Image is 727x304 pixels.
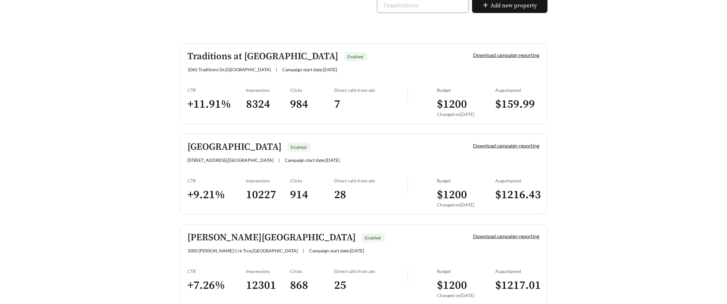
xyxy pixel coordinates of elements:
[180,134,548,214] a: [GEOGRAPHIC_DATA]Enabled[STREET_ADDRESS],[GEOGRAPHIC_DATA]|Campaign start date:[DATE]Download cam...
[334,188,407,202] h3: 28
[437,178,496,183] div: Budget
[437,278,496,293] h3: $ 1200
[246,269,290,274] div: Impressions
[188,87,246,93] div: CTR
[334,87,407,93] div: Direct calls from ads
[496,269,540,274] div: August spend
[334,97,407,111] h3: 7
[309,248,364,253] span: Campaign start date: [DATE]
[290,269,334,274] div: Clicks
[188,269,246,274] div: CTR
[334,269,407,274] div: Direct calls from ads
[473,233,540,239] a: Download campaign reporting
[334,278,407,293] h3: 25
[348,54,364,59] span: Enabled
[473,142,540,149] a: Download campaign reporting
[437,87,496,93] div: Budget
[282,67,337,72] span: Campaign start date: [DATE]
[407,269,408,284] img: line
[246,278,290,293] h3: 12301
[334,178,407,183] div: Direct calls from ads
[188,97,246,111] h3: + 11.91 %
[290,178,334,183] div: Clicks
[437,293,496,298] div: Changed on [DATE]
[188,278,246,293] h3: + 7.26 %
[290,97,334,111] h3: 984
[437,97,496,111] h3: $ 1200
[188,178,246,183] div: CTR
[496,188,540,202] h3: $ 1216.43
[290,87,334,93] div: Clicks
[188,188,246,202] h3: + 9.21 %
[246,97,290,111] h3: 8324
[279,157,280,163] span: |
[496,178,540,183] div: August spend
[188,142,282,152] h5: [GEOGRAPHIC_DATA]
[437,188,496,202] h3: $ 1200
[246,188,290,202] h3: 10227
[483,2,488,9] span: plus
[276,67,277,72] span: |
[303,248,304,253] span: |
[188,232,356,243] h5: [PERSON_NAME][GEOGRAPHIC_DATA]
[437,111,496,117] div: Changed on [DATE]
[180,43,548,124] a: Traditions at [GEOGRAPHIC_DATA]Enabled1065 Traditions Dr,[GEOGRAPHIC_DATA]|Campaign start date:[D...
[496,87,540,93] div: August spend
[437,202,496,207] div: Changed on [DATE]
[491,1,537,10] span: Add new property
[188,51,339,62] h5: Traditions at [GEOGRAPHIC_DATA]
[246,178,290,183] div: Impressions
[290,278,334,293] h3: 868
[188,67,271,72] span: 1065 Traditions Dr , [GEOGRAPHIC_DATA]
[285,157,340,163] span: Campaign start date: [DATE]
[496,97,540,111] h3: $ 159.99
[496,278,540,293] h3: $ 1217.01
[437,269,496,274] div: Budget
[407,87,408,103] img: line
[188,248,298,253] span: 1000 [PERSON_NAME] Crk Trce , [GEOGRAPHIC_DATA]
[188,157,274,163] span: [STREET_ADDRESS] , [GEOGRAPHIC_DATA]
[473,52,540,58] a: Download campaign reporting
[291,144,307,150] span: Enabled
[407,178,408,193] img: line
[365,235,381,240] span: Enabled
[246,87,290,93] div: Impressions
[290,188,334,202] h3: 914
